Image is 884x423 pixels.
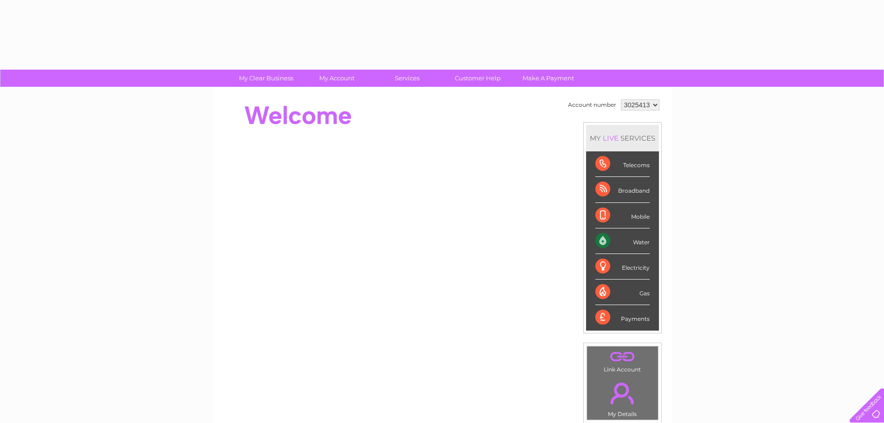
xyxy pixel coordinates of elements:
[595,203,650,228] div: Mobile
[595,280,650,305] div: Gas
[439,70,516,87] a: Customer Help
[595,305,650,330] div: Payments
[566,97,619,113] td: Account number
[369,70,445,87] a: Services
[298,70,375,87] a: My Account
[228,70,304,87] a: My Clear Business
[601,134,620,143] div: LIVE
[589,349,656,365] a: .
[510,70,587,87] a: Make A Payment
[587,375,658,420] td: My Details
[595,228,650,254] div: Water
[587,346,658,375] td: Link Account
[595,151,650,177] div: Telecoms
[586,125,659,151] div: MY SERVICES
[595,177,650,202] div: Broadband
[595,254,650,280] div: Electricity
[589,377,656,410] a: .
